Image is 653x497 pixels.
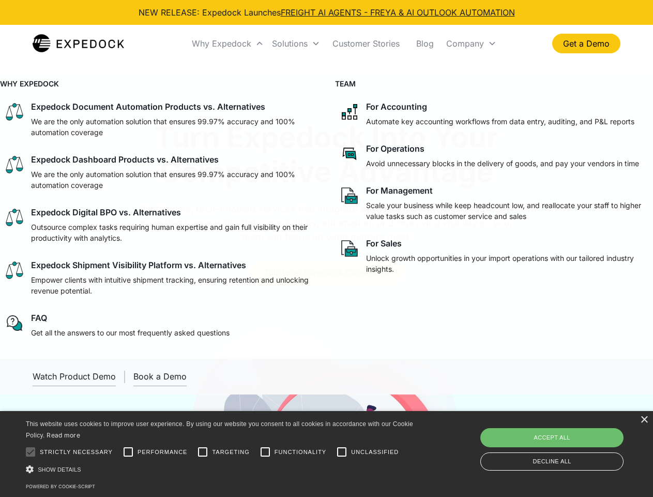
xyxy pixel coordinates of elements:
a: FREIGHT AI AGENTS - FREYA & AI OUTLOOK AUTOMATION [281,7,515,18]
img: scale icon [4,154,25,175]
div: For Sales [366,238,402,248]
p: Empower clients with intuitive shipment tracking, ensuring retention and unlocking revenue potent... [31,274,314,296]
a: Read more [47,431,80,439]
p: Scale your business while keep headcount low, and reallocate your staff to higher value tasks suc... [366,200,649,222]
span: Strictly necessary [40,448,113,457]
img: regular chat bubble icon [4,313,25,333]
div: Solutions [272,38,308,49]
img: paper and bag icon [339,185,360,206]
p: Avoid unnecessary blocks in the delivery of goods, and pay your vendors in time [366,158,639,169]
div: Show details [26,464,417,475]
div: Company [446,38,484,49]
div: For Accounting [366,101,427,112]
div: Expedock Document Automation Products vs. Alternatives [31,101,265,112]
div: Why Expedock [192,38,251,49]
img: scale icon [4,260,25,281]
div: For Operations [366,143,424,154]
a: Blog [408,26,442,61]
img: Expedock Logo [33,33,124,54]
p: Automate key accounting workflows from data entry, auditing, and P&L reports [366,116,634,127]
div: For Management [366,185,433,196]
a: Book a Demo [133,367,187,386]
a: home [33,33,124,54]
span: Functionality [275,448,326,457]
span: Show details [38,466,81,473]
a: Get a Demo [552,34,620,53]
div: FAQ [31,313,47,323]
span: Unclassified [351,448,399,457]
div: Expedock Shipment Visibility Platform vs. Alternatives [31,260,246,270]
img: network like icon [339,101,360,122]
div: Expedock Dashboard Products vs. Alternatives [31,154,219,165]
div: NEW RELEASE: Expedock Launches [139,6,515,19]
span: Performance [138,448,188,457]
img: paper and bag icon [339,238,360,259]
p: We are the only automation solution that ensures 99.97% accuracy and 100% automation coverage [31,116,314,138]
img: scale icon [4,207,25,228]
div: Why Expedock [188,26,268,61]
span: This website uses cookies to improve user experience. By using our website you consent to all coo... [26,420,413,440]
iframe: Chat Widget [481,385,653,497]
p: Outsource complex tasks requiring human expertise and gain full visibility on their productivity ... [31,222,314,243]
p: We are the only automation solution that ensures 99.97% accuracy and 100% automation coverage [31,169,314,191]
span: Targeting [212,448,249,457]
p: Get all the answers to our most frequently asked questions [31,327,230,338]
div: Company [442,26,500,61]
a: open lightbox [33,367,116,386]
a: Customer Stories [324,26,408,61]
div: Solutions [268,26,324,61]
img: rectangular chat bubble icon [339,143,360,164]
img: scale icon [4,101,25,122]
a: Powered by cookie-script [26,484,95,489]
div: Expedock Digital BPO vs. Alternatives [31,207,181,217]
div: Watch Product Demo [33,371,116,382]
div: Book a Demo [133,371,187,382]
p: Unlock growth opportunities in your import operations with our tailored industry insights. [366,253,649,274]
